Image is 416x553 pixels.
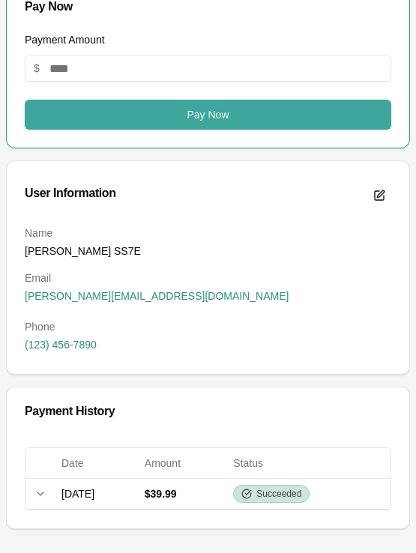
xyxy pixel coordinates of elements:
button: Pay Now [25,100,391,130]
span: (123) 456-7890 [25,337,97,352]
th: Amount [139,448,227,478]
span: [PERSON_NAME][EMAIL_ADDRESS][DOMAIN_NAME] [25,288,289,303]
div: Payment History [25,405,391,417]
dd: [PERSON_NAME] SS7E [25,244,391,259]
span: $39.99 [145,488,177,500]
th: Date [55,448,139,478]
div: User Information [25,187,116,199]
span: $ [34,61,40,76]
dt: Name [25,226,391,241]
th: Status [227,448,391,478]
dt: Email [25,271,391,285]
label: Payment Amount [25,34,105,46]
div: Pay Now [25,1,391,13]
dt: Phone [25,319,391,334]
span: [DATE] [61,488,94,500]
span: Succeeded [256,488,301,500]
